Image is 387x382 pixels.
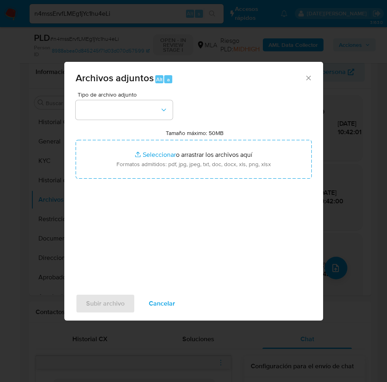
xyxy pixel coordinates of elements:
[167,76,170,83] span: a
[138,294,186,313] button: Cancelar
[166,129,224,137] label: Tamaño máximo: 50MB
[76,71,154,85] span: Archivos adjuntos
[156,76,163,83] span: Alt
[78,92,175,97] span: Tipo de archivo adjunto
[305,74,312,81] button: Cerrar
[149,295,175,312] span: Cancelar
